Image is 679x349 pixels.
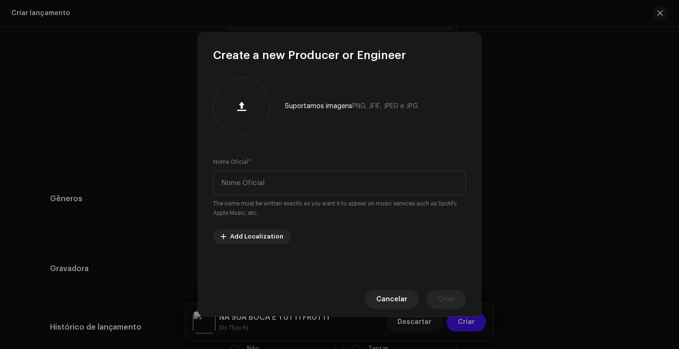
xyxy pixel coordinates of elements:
[213,199,466,218] small: The name must be written exactly as you want it to appear on music services such as Spotify, Appl...
[438,290,455,309] span: Criar
[376,290,407,309] span: Cancelar
[213,157,248,167] small: Nome Oficial
[426,290,466,309] button: Criar
[213,48,406,63] span: Create a new Producer or Engineer
[365,290,419,309] button: Cancelar
[285,102,419,110] div: Suportamos imagens
[213,229,291,244] button: Add Localization
[213,170,466,195] input: Nome Oficial
[352,103,419,110] span: PNG, JFIF, JPEG e JPG.
[230,227,283,246] span: Add Localization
